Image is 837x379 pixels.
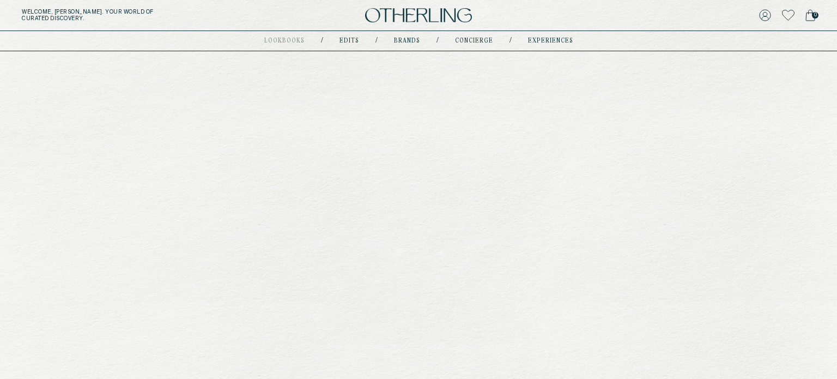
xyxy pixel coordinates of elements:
[375,37,378,45] div: /
[805,8,815,23] a: 0
[365,8,472,23] img: logo
[528,38,573,44] a: experiences
[455,38,493,44] a: concierge
[394,38,420,44] a: Brands
[436,37,439,45] div: /
[264,38,305,44] a: lookbooks
[812,12,818,19] span: 0
[321,37,323,45] div: /
[22,9,260,22] h5: Welcome, [PERSON_NAME] . Your world of curated discovery.
[339,38,359,44] a: Edits
[510,37,512,45] div: /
